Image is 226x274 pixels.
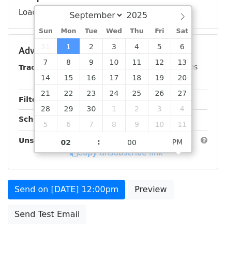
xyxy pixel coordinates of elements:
[8,205,86,224] a: Send Test Email
[124,10,161,20] input: Year
[35,132,98,153] input: Hour
[125,116,148,132] span: October 9, 2025
[57,38,80,54] span: September 1, 2025
[171,28,193,35] span: Sat
[171,85,193,100] span: September 27, 2025
[125,69,148,85] span: September 18, 2025
[102,85,125,100] span: September 24, 2025
[70,148,163,157] a: Copy unsubscribe link
[102,100,125,116] span: October 1, 2025
[102,28,125,35] span: Wed
[148,116,171,132] span: October 10, 2025
[35,116,57,132] span: October 5, 2025
[57,69,80,85] span: September 15, 2025
[80,69,102,85] span: September 16, 2025
[125,85,148,100] span: September 25, 2025
[35,54,57,69] span: September 7, 2025
[19,136,69,145] strong: Unsubscribe
[102,69,125,85] span: September 17, 2025
[148,100,171,116] span: October 3, 2025
[100,132,163,153] input: Minute
[19,63,53,71] strong: Tracking
[35,28,57,35] span: Sun
[57,54,80,69] span: September 8, 2025
[35,100,57,116] span: September 28, 2025
[125,28,148,35] span: Thu
[171,54,193,69] span: September 13, 2025
[97,132,100,152] span: :
[57,116,80,132] span: October 6, 2025
[148,28,171,35] span: Fri
[19,115,56,123] strong: Schedule
[57,100,80,116] span: September 29, 2025
[148,38,171,54] span: September 5, 2025
[57,28,80,35] span: Mon
[148,69,171,85] span: September 19, 2025
[80,116,102,132] span: October 7, 2025
[171,116,193,132] span: October 11, 2025
[80,54,102,69] span: September 9, 2025
[125,38,148,54] span: September 4, 2025
[35,69,57,85] span: September 14, 2025
[128,180,173,199] a: Preview
[19,95,45,104] strong: Filters
[35,85,57,100] span: September 21, 2025
[102,38,125,54] span: September 3, 2025
[171,100,193,116] span: October 4, 2025
[163,132,192,152] span: Click to toggle
[80,28,102,35] span: Tue
[102,54,125,69] span: September 10, 2025
[57,85,80,100] span: September 22, 2025
[80,100,102,116] span: September 30, 2025
[174,224,226,274] iframe: Chat Widget
[35,38,57,54] span: August 31, 2025
[125,54,148,69] span: September 11, 2025
[148,85,171,100] span: September 26, 2025
[19,45,207,56] h5: Advanced
[171,38,193,54] span: September 6, 2025
[148,54,171,69] span: September 12, 2025
[102,116,125,132] span: October 8, 2025
[80,85,102,100] span: September 23, 2025
[80,38,102,54] span: September 2, 2025
[8,180,125,199] a: Send on [DATE] 12:00pm
[125,100,148,116] span: October 2, 2025
[171,69,193,85] span: September 20, 2025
